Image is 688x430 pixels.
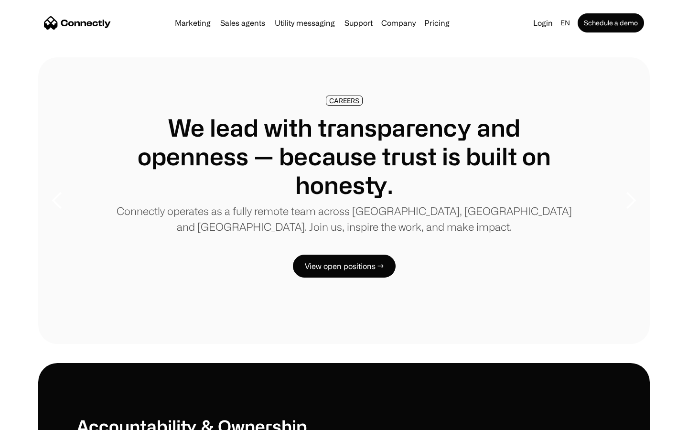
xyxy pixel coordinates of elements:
a: Support [341,19,376,27]
a: View open positions → [293,255,396,278]
h1: We lead with transparency and openness — because trust is built on honesty. [115,113,573,199]
a: Utility messaging [271,19,339,27]
p: Connectly operates as a fully remote team across [GEOGRAPHIC_DATA], [GEOGRAPHIC_DATA] and [GEOGRA... [115,203,573,235]
a: Marketing [171,19,215,27]
a: Pricing [420,19,453,27]
aside: Language selected: English [10,412,57,427]
div: CAREERS [329,97,359,104]
div: Company [381,16,416,30]
a: Schedule a demo [578,13,644,32]
ul: Language list [19,413,57,427]
a: Login [529,16,557,30]
a: Sales agents [216,19,269,27]
div: en [560,16,570,30]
